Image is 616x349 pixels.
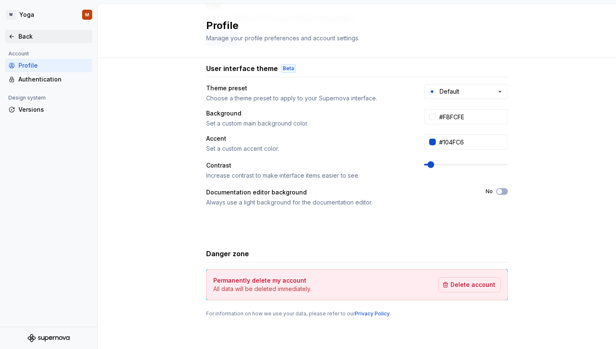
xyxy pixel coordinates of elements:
[213,285,311,293] p: All data will be deleted immediately.
[206,310,508,317] div: For information on how we use your data, please refer to our .
[206,134,409,143] div: Accent
[206,19,498,32] h2: Profile
[206,94,409,102] div: Choose a theme preset to apply to your Supernova interface.
[206,63,278,73] h3: User interface theme
[206,198,471,207] div: Always use a light background for the documentation editor.
[486,188,493,195] label: No
[213,276,306,285] h4: Permanently delete my account
[355,310,390,317] a: Privacy Policy
[18,105,89,114] div: Versions
[206,188,471,197] div: Documentation editor background
[5,93,49,103] div: Design system
[18,61,89,70] div: Profile
[5,59,92,72] a: Profile
[6,10,16,20] div: W
[206,109,409,118] div: Background
[440,87,459,96] div: Default
[19,10,34,19] div: Yoga
[450,281,495,289] span: Delete account
[85,11,89,18] div: M
[206,144,409,153] div: Set a custom accent color.
[206,249,249,259] h3: Danger zone
[206,84,409,92] div: Theme preset
[206,119,409,128] div: Set a custom main background color.
[5,49,32,59] div: Account
[206,161,409,170] div: Contrast
[281,64,296,73] div: Beta
[5,73,92,86] a: Authentication
[28,334,70,342] svg: Supernova Logo
[5,30,92,43] a: Back
[18,32,89,41] div: Back
[438,277,501,292] button: Delete account
[206,171,409,180] div: Increase contrast to make interface items easier to see.
[436,109,508,124] input: #FFFFFF
[206,34,360,42] span: Manage your profile preferences and account settings.
[424,84,508,99] button: Default
[18,75,89,84] div: Authentication
[5,103,92,116] a: Versions
[2,5,96,24] button: WYogaM
[436,134,508,150] input: #104FC6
